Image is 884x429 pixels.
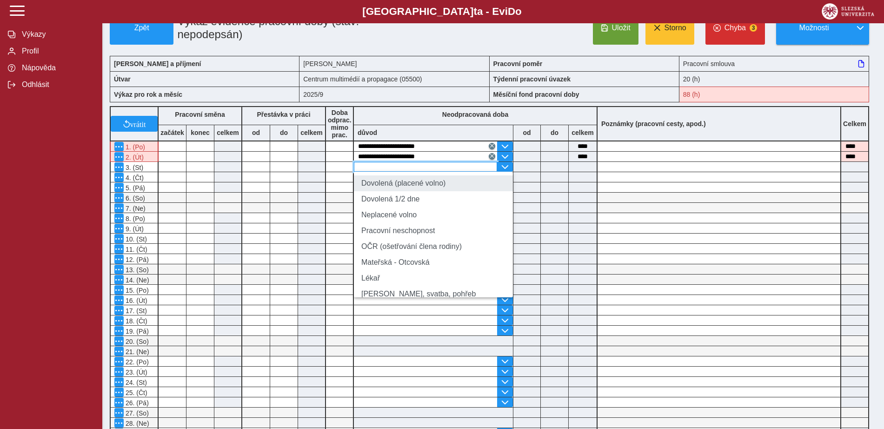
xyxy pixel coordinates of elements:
[114,398,124,407] button: Menu
[114,347,124,356] button: Menu
[124,256,149,263] span: 12. (Pá)
[124,225,144,233] span: 9. (Út)
[705,11,765,45] button: Chyba3
[19,80,94,89] span: Odhlásit
[114,244,124,254] button: Menu
[473,6,477,17] span: t
[513,129,540,136] b: od
[114,357,124,366] button: Menu
[173,11,429,45] h1: Výkaz evidence pracovní doby (stav: nepodepsán)
[598,120,710,127] b: Poznámky (pracovní cesty, apod.)
[515,6,522,17] span: o
[114,285,124,295] button: Menu
[124,297,147,304] span: 16. (Út)
[354,255,513,270] li: Mateřská - Otcovská
[124,143,145,151] span: 1. (Po)
[242,129,270,136] b: od
[28,6,856,18] b: [GEOGRAPHIC_DATA] a - Evi
[114,316,124,325] button: Menu
[124,205,146,212] span: 7. (Ne)
[114,183,124,192] button: Menu
[175,111,225,118] b: Pracovní směna
[569,129,597,136] b: celkem
[124,276,149,284] span: 14. (Ne)
[114,193,124,202] button: Menu
[114,306,124,315] button: Menu
[124,215,145,222] span: 8. (Po)
[114,75,131,83] b: Útvar
[114,255,124,264] button: Menu
[299,87,489,102] div: 2025/9
[776,11,851,45] button: Možnosti
[257,111,310,118] b: Přestávka v práci
[124,174,144,181] span: 4. (Čt)
[114,326,124,335] button: Menu
[124,287,149,294] span: 15. (Po)
[114,377,124,387] button: Menu
[186,129,214,136] b: konec
[358,129,377,136] b: důvod
[645,11,694,45] button: Storno
[124,246,147,253] span: 11. (Čt)
[354,191,513,207] li: Dovolená 1/2 dne
[724,24,746,32] span: Chyba
[114,203,124,213] button: Menu
[124,235,147,243] span: 10. (St)
[124,307,147,315] span: 17. (St)
[354,270,513,286] li: Lékař
[19,47,94,55] span: Profil
[114,214,124,223] button: Menu
[679,87,869,102] div: Fond pracovní doby (88 h) a součet hodin (8 h) se neshodují!
[19,30,94,39] span: Výkazy
[270,129,298,136] b: do
[124,328,149,335] span: 19. (Pá)
[114,234,124,243] button: Menu
[114,142,124,151] button: Menu
[124,184,145,192] span: 5. (Pá)
[493,75,571,83] b: Týdenní pracovní úvazek
[114,367,124,376] button: Menu
[114,224,124,233] button: Menu
[19,64,94,72] span: Nápověda
[130,120,146,127] span: vrátit
[114,418,124,428] button: Menu
[328,109,352,139] b: Doba odprac. mimo prac.
[114,336,124,346] button: Menu
[593,11,638,45] button: Uložit
[114,265,124,274] button: Menu
[442,111,508,118] b: Neodpracovaná doba
[114,24,169,32] span: Zpět
[124,266,149,274] span: 13. (So)
[124,317,147,325] span: 18. (Čt)
[114,295,124,305] button: Menu
[354,207,513,223] li: Neplacené volno
[822,3,874,20] img: logo_web_su.png
[784,24,844,32] span: Možnosti
[114,173,124,182] button: Menu
[612,24,631,32] span: Uložit
[114,152,124,161] button: Menu
[110,152,159,162] div: Dovolená není vykázaná v systému Magion!
[124,379,147,386] span: 24. (St)
[750,24,757,32] span: 3
[124,409,149,417] span: 27. (So)
[124,348,149,355] span: 21. (Ne)
[124,358,149,366] span: 22. (Po)
[508,6,515,17] span: D
[111,116,158,132] button: vrátit
[124,369,147,376] span: 23. (Út)
[214,129,241,136] b: celkem
[124,420,149,427] span: 28. (Ne)
[110,141,159,152] div: Dovolená není vykázaná v systému Magion!
[299,56,489,71] div: [PERSON_NAME]
[114,408,124,417] button: Menu
[124,338,149,345] span: 20. (So)
[124,194,145,202] span: 6. (So)
[493,60,543,67] b: Pracovní poměr
[159,129,186,136] b: začátek
[354,175,513,191] li: Dovolená (placené volno)
[124,154,144,161] span: 2. (Út)
[541,129,568,136] b: do
[843,120,866,127] b: Celkem
[354,286,513,302] li: [PERSON_NAME], svatba, pohřeb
